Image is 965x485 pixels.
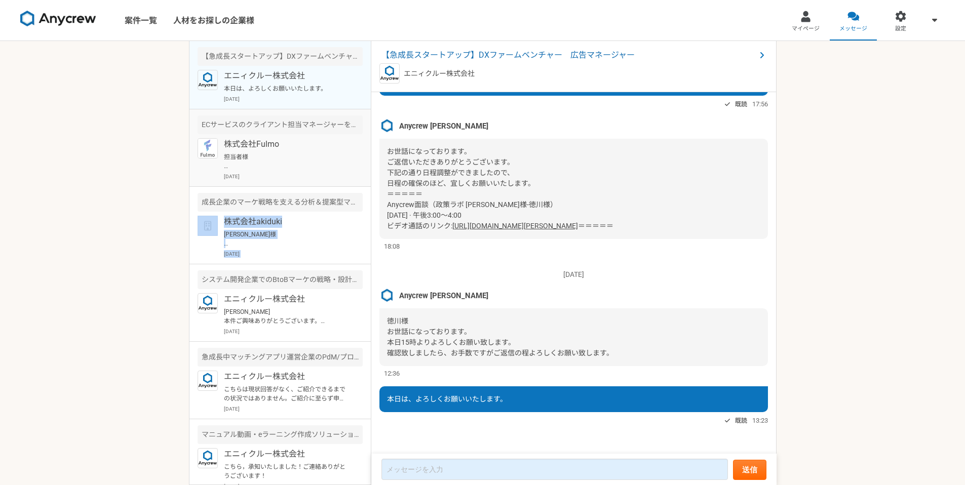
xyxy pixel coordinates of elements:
span: 既読 [735,98,747,110]
span: 既読 [735,415,747,427]
p: 株式会社akiduki [224,216,349,228]
div: システム開発企業でのBtoBマーケの戦略・設計や実務までをリードできる人材を募集 [198,270,363,289]
img: %E3%82%B9%E3%82%AF%E3%83%AA%E3%83%BC%E3%83%B3%E3%82%B7%E3%83%A7%E3%83%83%E3%83%88_2025-08-07_21.4... [379,118,395,134]
span: 【急成長スタートアップ】DXファームベンチャー 広告マネージャー [381,49,756,61]
img: logo_text_blue_01.png [198,70,218,90]
img: default_org_logo-42cde973f59100197ec2c8e796e4974ac8490bb5b08a0eb061ff975e4574aa76.png [198,216,218,236]
img: logo_text_blue_01.png [379,63,400,84]
p: エニィクルー株式会社 [224,293,349,305]
p: 担当者様 お世話になります、[PERSON_NAME]です。 内容承知いたしました。 またご縁がございましたら、よろしくお願いいたします。 [224,152,349,171]
p: [DATE] [224,328,363,335]
span: Anycrew [PERSON_NAME] [399,120,488,132]
span: 本日は、よろしくお願いいたします。 [387,395,507,403]
p: エニィクルー株式会社 [224,448,349,460]
span: 18:08 [384,241,400,251]
span: 徳川様 お世話になっております。 本日15時よりよろしくお願い致します。 確認致しましたら、お手数ですがご返信の程よろしくお願い致します。 [387,317,613,357]
span: お世話になっております。 ご返信いただきありがとうございます。 下記の通り日程調整ができましたので、 日程の確保のほど、宜しくお願いいたします。 ＝＝＝＝＝ Anycrew面談（政策ラボ [PE... [387,147,557,230]
div: 【急成長スタートアップ】DXファームベンチャー 広告マネージャー [198,47,363,66]
div: 急成長中マッチングアプリ運営企業のPdM/プロダクト企画 [198,348,363,367]
span: 13:23 [752,416,768,425]
button: 送信 [733,460,766,480]
p: エニィクルー株式会社 [224,371,349,383]
p: こちら，承知いたしました！ご連絡ありがとうございます！ [224,462,349,480]
p: エニィクルー株式会社 [404,68,475,79]
img: %E3%82%B9%E3%82%AF%E3%83%AA%E3%83%BC%E3%83%B3%E3%82%B7%E3%83%A7%E3%83%83%E3%83%88_2025-08-07_21.4... [379,288,395,303]
div: ECサービスのクライアント担当マネージャーを募集！ [198,115,363,134]
img: logo_text_blue_01.png [198,448,218,468]
span: メッセージ [839,25,867,33]
p: こちらは現状回答がなく、ご紹介できるまでの状況ではありません。ご紹介に至らず申し訳ございません。 [224,385,349,403]
span: 12:36 [384,369,400,378]
p: 株式会社Fulmo [224,138,349,150]
img: 8DqYSo04kwAAAAASUVORK5CYII= [20,11,96,27]
img: icon_01.jpg [198,138,218,158]
span: マイページ [792,25,820,33]
div: 成長企業のマーケ戦略を支える分析＆提案型マーケター募集（業務委託） [198,193,363,212]
p: エニィクルー株式会社 [224,70,349,82]
p: [DATE] [224,405,363,413]
p: [DATE] [379,269,768,280]
p: [PERSON_NAME]様 お世話になります、[PERSON_NAME]です。 ご丁寧なご連絡ありがとうございます。 徳川 [224,230,349,248]
p: 本日は、よろしくお願いいたします。 [224,84,349,93]
p: [DATE] [224,250,363,258]
p: [DATE] [224,95,363,103]
span: 17:56 [752,99,768,109]
img: logo_text_blue_01.png [198,371,218,391]
span: ＝＝＝＝＝ [578,222,613,230]
span: 設定 [895,25,906,33]
p: [PERSON_NAME] 本件ご興味ありがとうございます。 こちら案件ですが現状別の方で進んでおりご紹介が難しい状況でございます。ご紹介に至らず申し訳ございません。 引き続きよろしくお願い致します。 [224,307,349,326]
img: logo_text_blue_01.png [198,293,218,313]
a: [URL][DOMAIN_NAME][PERSON_NAME] [452,222,578,230]
div: マニュアル動画・eラーニング作成ソリューション展開ベンチャー マーケティング [198,425,363,444]
span: Anycrew [PERSON_NAME] [399,290,488,301]
p: [DATE] [224,173,363,180]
